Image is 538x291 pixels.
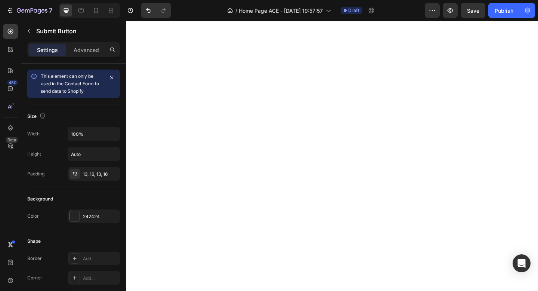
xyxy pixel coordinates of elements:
[83,275,118,282] div: Add...
[27,131,40,137] div: Width
[27,151,41,157] div: Height
[27,238,41,245] div: Shape
[3,3,56,18] button: 7
[27,255,42,262] div: Border
[68,127,120,141] input: Auto
[461,3,485,18] button: Save
[126,21,538,291] iframe: To enrich screen reader interactions, please activate Accessibility in Grammarly extension settings
[239,7,323,15] span: Home Page ACE - [DATE] 19:57:57
[36,27,117,36] p: Submit Button
[488,3,520,18] button: Publish
[83,255,118,262] div: Add...
[49,6,52,15] p: 7
[141,3,171,18] div: Undo/Redo
[74,46,99,54] p: Advanced
[83,213,118,220] div: 242424
[348,7,359,14] span: Draft
[27,171,44,177] div: Padding
[37,46,58,54] p: Settings
[27,275,42,281] div: Corner
[83,171,118,178] div: 13, 16, 13, 16
[41,73,99,94] span: This element can only be used in the Contact Form to send data to Shopify
[68,147,120,161] input: Auto
[513,254,531,272] div: Open Intercom Messenger
[7,80,18,86] div: 450
[6,137,18,143] div: Beta
[27,196,53,202] div: Background
[467,7,479,14] span: Save
[27,111,47,122] div: Size
[495,7,513,15] div: Publish
[27,213,39,220] div: Color
[235,7,237,15] span: /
